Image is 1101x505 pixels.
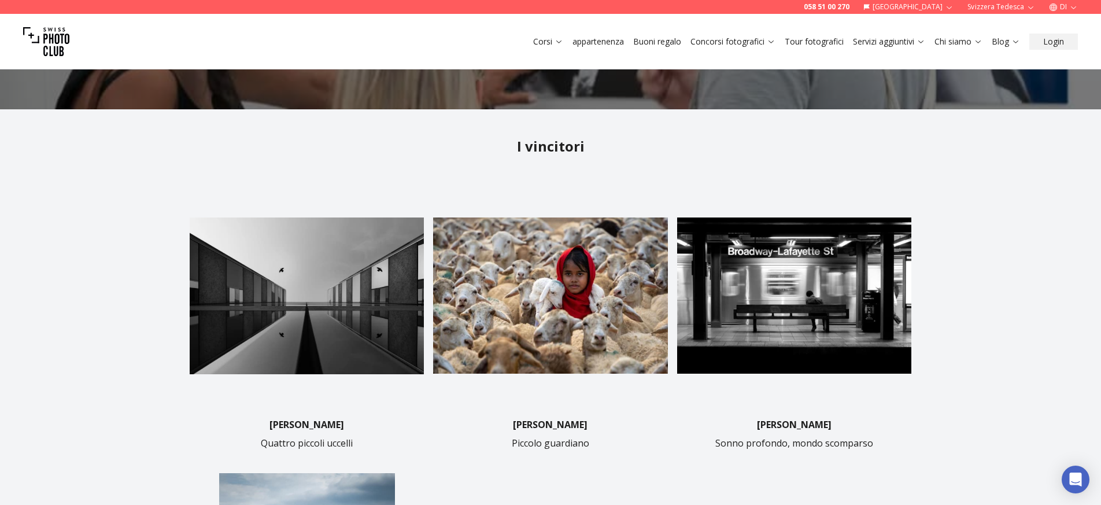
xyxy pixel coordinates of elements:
[686,34,780,50] button: Concorsi fotografici
[23,19,69,65] img: Club fotografico svizzero
[533,36,563,47] a: Corsi
[934,36,982,47] a: Chi siamo
[568,34,629,50] button: appartenenza
[690,36,775,47] a: Concorsi fotografici
[785,36,844,47] a: Tour fotografici
[1060,2,1067,12] font: DI
[934,36,971,47] font: Chi siamo
[804,2,849,12] a: 058 51 00 270
[1043,36,1064,47] font: Login
[1062,466,1089,493] div: Apri Intercom Messenger
[967,2,1024,12] font: Svizzera tedesca
[780,34,848,50] button: Tour fotografici
[873,2,943,12] font: [GEOGRAPHIC_DATA]
[848,34,930,50] button: Servizi aggiuntivi
[992,36,1009,47] font: Blog
[517,137,585,156] font: I vincitori
[529,34,568,50] button: Corsi
[512,437,589,449] font: Piccolo guardiano
[930,34,987,50] button: Chi siamo
[690,36,764,47] font: Concorsi fotografici
[533,36,552,47] font: Corsi
[987,34,1025,50] button: Blog
[629,34,686,50] button: Buoni regalo
[572,36,624,47] a: appartenenza
[269,418,344,431] font: [PERSON_NAME]
[633,36,681,47] a: Buoni regalo
[853,36,914,47] font: Servizi aggiuntivi
[677,179,911,413] img: image
[433,179,667,413] img: image
[757,418,832,431] font: [PERSON_NAME]
[513,418,588,431] font: [PERSON_NAME]
[715,437,873,449] font: Sonno profondo, mondo scomparso
[853,36,925,47] a: Servizi aggiuntivi
[992,36,1020,47] a: Blog
[190,179,424,413] img: image
[261,437,353,449] font: Quattro piccoli uccelli
[1029,34,1078,50] button: Login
